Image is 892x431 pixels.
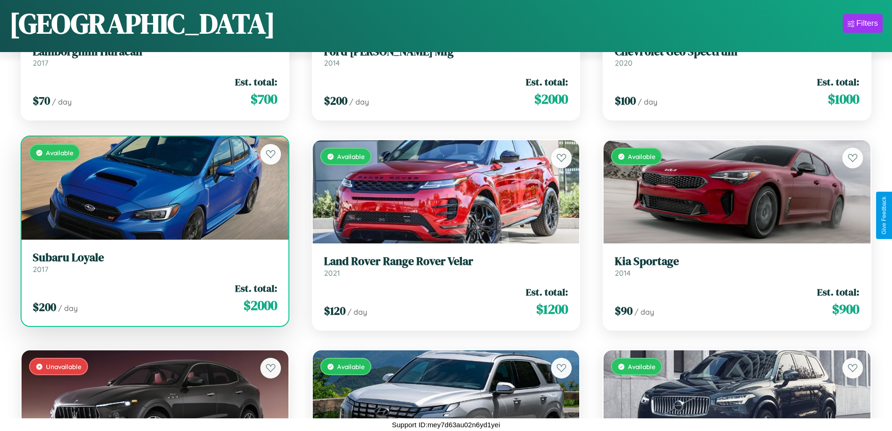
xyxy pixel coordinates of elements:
[324,93,347,108] span: $ 200
[615,45,859,59] h3: Chevrolet Geo Spectrum
[628,363,656,371] span: Available
[235,75,277,89] span: Est. total:
[615,255,859,268] h3: Kia Sportage
[33,45,277,68] a: Lamborghini Huracan2017
[46,149,74,157] span: Available
[46,363,81,371] span: Unavailable
[324,45,568,68] a: Ford [PERSON_NAME] Mfg2014
[324,45,568,59] h3: Ford [PERSON_NAME] Mfg
[337,363,365,371] span: Available
[526,75,568,89] span: Est. total:
[58,303,78,313] span: / day
[324,58,340,68] span: 2014
[817,75,859,89] span: Est. total:
[615,58,633,68] span: 2020
[536,300,568,318] span: $ 1200
[628,152,656,160] span: Available
[392,418,500,431] p: Support ID: mey7d63au02n6yd1yei
[534,90,568,108] span: $ 2000
[817,285,859,299] span: Est. total:
[33,265,48,274] span: 2017
[33,93,50,108] span: $ 70
[881,197,887,234] div: Give Feedback
[324,255,568,278] a: Land Rover Range Rover Velar2021
[347,307,367,317] span: / day
[33,299,56,315] span: $ 200
[832,300,859,318] span: $ 900
[52,97,72,106] span: / day
[9,4,275,43] h1: [GEOGRAPHIC_DATA]
[843,14,883,33] button: Filters
[828,90,859,108] span: $ 1000
[856,19,878,28] div: Filters
[337,152,365,160] span: Available
[235,281,277,295] span: Est. total:
[638,97,657,106] span: / day
[634,307,654,317] span: / day
[243,296,277,315] span: $ 2000
[615,268,631,278] span: 2014
[615,93,636,108] span: $ 100
[324,255,568,268] h3: Land Rover Range Rover Velar
[33,58,48,68] span: 2017
[526,285,568,299] span: Est. total:
[324,268,340,278] span: 2021
[349,97,369,106] span: / day
[251,90,277,108] span: $ 700
[33,251,277,274] a: Subaru Loyale2017
[324,303,346,318] span: $ 120
[615,255,859,278] a: Kia Sportage2014
[615,303,633,318] span: $ 90
[33,251,277,265] h3: Subaru Loyale
[615,45,859,68] a: Chevrolet Geo Spectrum2020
